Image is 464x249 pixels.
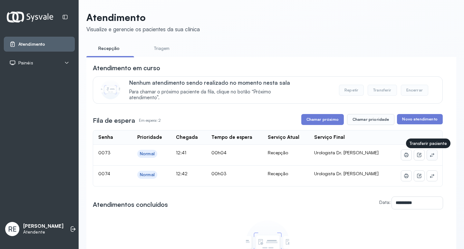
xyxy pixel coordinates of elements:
[101,80,120,99] img: Imagem de CalloutCard
[98,134,113,140] div: Senha
[176,171,188,176] span: 12:42
[140,172,155,177] div: Normal
[211,134,252,140] div: Tempo de espera
[379,199,391,205] label: Data:
[314,171,379,176] span: Urologista Dr. [PERSON_NAME]
[129,79,300,86] p: Nenhum atendimento sendo realizado no momento nesta sala
[86,12,200,23] p: Atendimento
[93,63,160,72] h3: Atendimento em curso
[347,114,395,125] button: Chamar prioridade
[86,26,200,33] div: Visualize e gerencie os pacientes da sua clínica
[211,150,227,155] span: 00h04
[268,150,304,156] div: Recepção
[139,43,184,54] a: Triagem
[93,116,135,125] h3: Fila de espera
[98,171,110,176] span: 0074
[211,171,227,176] span: 00h03
[176,150,186,155] span: 12:41
[401,85,428,96] button: Encerrar
[268,171,304,177] div: Recepção
[339,85,364,96] button: Repetir
[137,134,162,140] div: Prioridade
[7,12,53,22] img: Logotipo do estabelecimento
[140,151,155,157] div: Normal
[23,223,63,229] p: [PERSON_NAME]
[18,60,33,66] span: Painéis
[23,229,63,235] p: Atendente
[314,134,345,140] div: Serviço Final
[93,200,168,209] h3: Atendimentos concluídos
[176,134,198,140] div: Chegada
[268,134,299,140] div: Serviço Atual
[129,89,300,101] span: Para chamar o próximo paciente da fila, clique no botão “Próximo atendimento”.
[397,114,442,124] button: Novo atendimento
[9,41,69,47] a: Atendimento
[98,150,111,155] span: 0073
[368,85,397,96] button: Transferir
[139,116,161,125] p: Em espera: 2
[18,42,45,47] span: Atendimento
[314,150,379,155] span: Urologista Dr. [PERSON_NAME]
[301,114,344,125] button: Chamar próximo
[86,43,131,54] a: Recepção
